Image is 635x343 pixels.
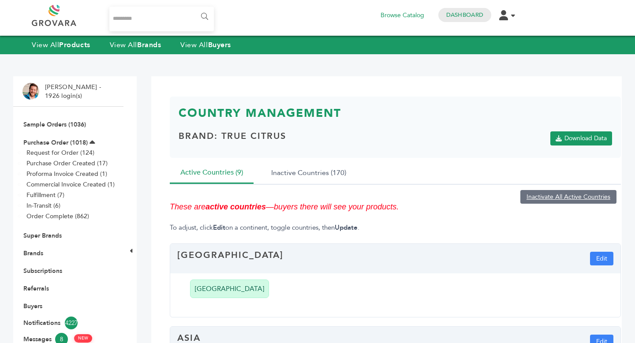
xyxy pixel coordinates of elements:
li: [PERSON_NAME] - 1926 login(s) [45,83,103,100]
a: Notifications4227 [23,317,113,329]
a: Brands [23,249,43,257]
a: Dashboard [446,11,483,19]
h3: Country Management [179,105,612,128]
a: Request for Order (124) [26,149,94,157]
a: Browse Catalog [381,11,424,20]
a: Buyers [23,302,42,310]
a: Super Brands [23,231,62,240]
a: Purchase Order (1018) [23,138,88,147]
a: Commercial Invoice Created (1) [26,180,115,189]
a: Proforma Invoice Created (1) [26,170,107,178]
a: View AllBuyers [180,40,231,50]
a: View AllBrands [110,40,161,50]
a: In-Transit (6) [26,201,60,210]
a: View AllProducts [32,40,90,50]
a: Subscriptions [23,267,62,275]
span: NEW [74,334,92,343]
a: Inactivate All Active Countries [520,190,616,204]
p: These are —buyers there will see your products. [170,201,621,212]
button: Inactive Countries (170) [261,162,357,184]
a: Purchase Order Created (17) [26,159,108,168]
input: Search... [109,7,214,31]
strong: Products [59,40,90,50]
a: Fulfillment (7) [26,191,64,199]
p: To adjust, click on a continent, toggle countries, then . [170,223,621,232]
strong: Brands [137,40,161,50]
strong: Edit [213,223,225,232]
strong: active countries [205,202,266,211]
a: Download Data [550,131,612,145]
button: Active Countries (9) [170,162,254,184]
a: Order Complete (862) [26,212,89,220]
h4: [GEOGRAPHIC_DATA] [177,249,284,268]
strong: Update [335,223,358,232]
button: Edit [590,252,613,265]
a: Sample Orders (1036) [23,120,86,129]
h4: Brand: True Citrus [179,130,286,149]
a: Referrals [23,284,49,293]
strong: Buyers [208,40,231,50]
span: 4227 [65,317,78,329]
li: [GEOGRAPHIC_DATA] [190,280,269,298]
